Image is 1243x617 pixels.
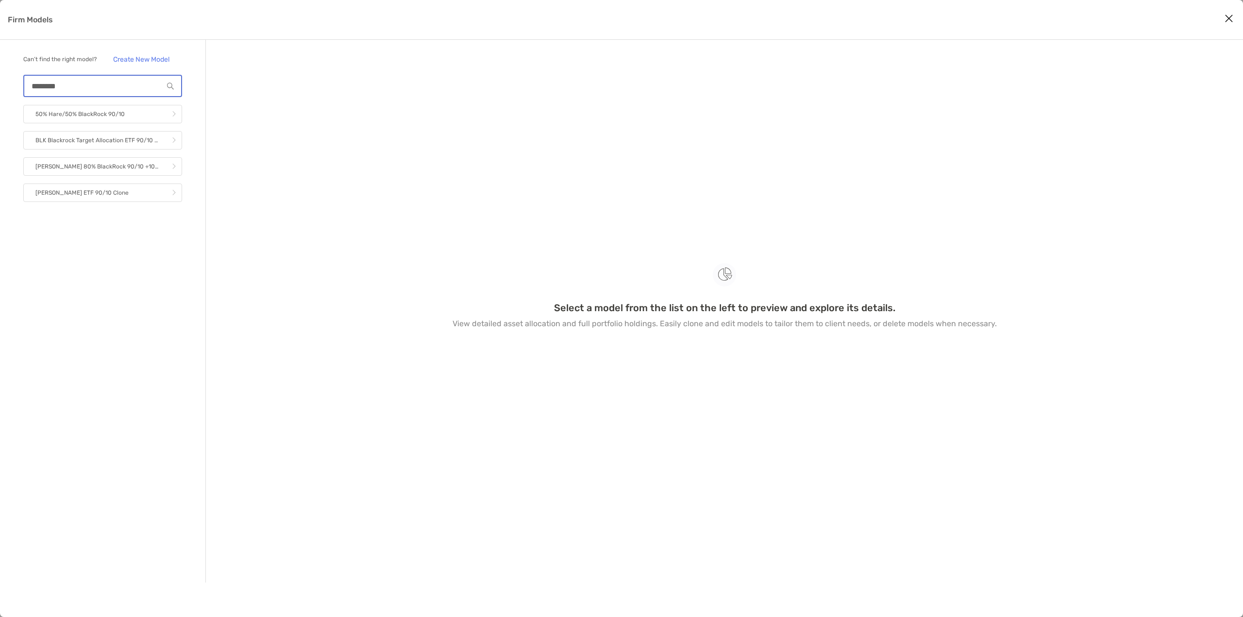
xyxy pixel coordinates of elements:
[1222,12,1236,26] button: Close modal
[35,108,125,120] p: 50% Hare/50% BlackRock 90/10
[453,317,997,330] p: View detailed asset allocation and full portfolio holdings. Easily clone and edit models to tailo...
[554,302,895,314] h3: Select a model from the list on the left to preview and explore its details.
[8,14,53,26] p: Firm Models
[35,134,159,147] p: BLK Blackrock Target Allocation ETF 90/10 - Multi-Manager
[23,105,182,123] a: 50% Hare/50% BlackRock 90/10
[35,187,129,199] p: [PERSON_NAME] ETF 90/10 Clone
[23,53,97,66] p: Can’t find the right model?
[23,157,182,176] a: [PERSON_NAME] 80% BlackRock 90/10 +10% CPSJ +10%VFLEX
[35,161,159,173] p: [PERSON_NAME] 80% BlackRock 90/10 +10% CPSJ +10%VFLEX
[23,131,182,150] a: BLK Blackrock Target Allocation ETF 90/10 - Multi-Manager
[101,51,182,67] a: Create New Model
[167,83,174,90] img: input icon
[23,183,182,202] a: [PERSON_NAME] ETF 90/10 Clone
